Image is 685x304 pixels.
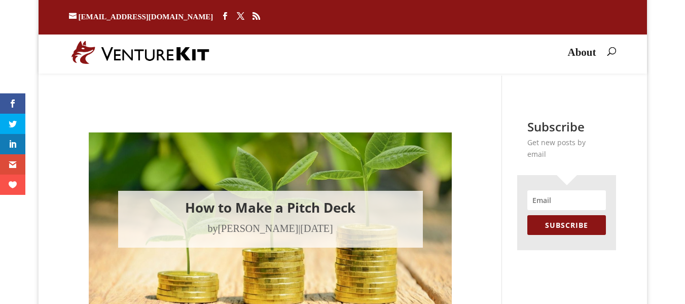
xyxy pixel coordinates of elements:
a: [PERSON_NAME] [218,223,298,234]
button: SUBSCRIBE [527,215,606,235]
p: Get new posts by email [527,137,606,160]
h2: Subscribe [527,120,606,133]
img: VentureKit [71,41,209,64]
a: [EMAIL_ADDRESS][DOMAIN_NAME] [69,13,213,21]
a: About [567,49,596,66]
span: SUBSCRIBE [545,220,588,230]
p: by | [133,219,408,238]
span: [DATE] [300,223,333,234]
input: Email [527,190,606,210]
h1: How to Make a Pitch Deck [133,201,408,219]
